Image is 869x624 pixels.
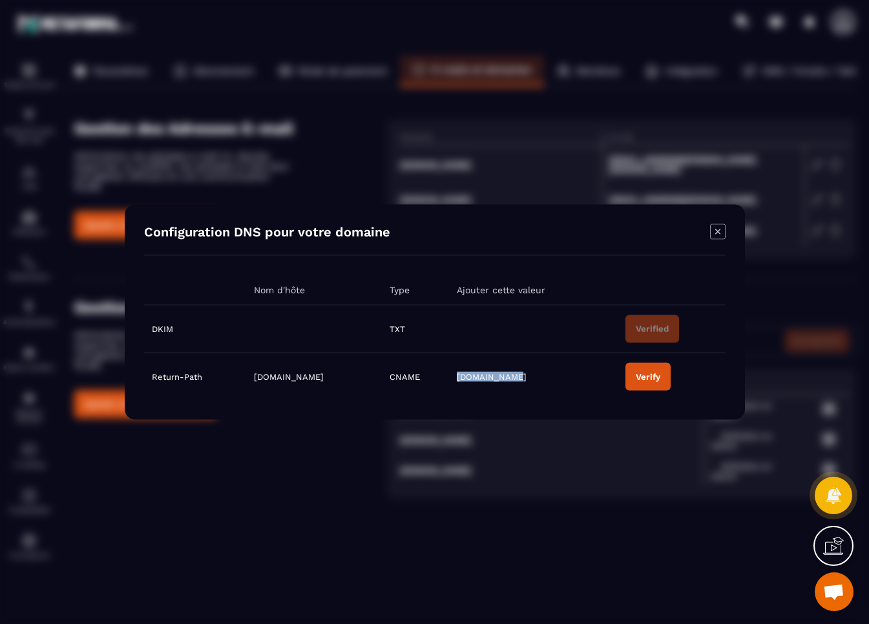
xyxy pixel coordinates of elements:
button: Verify [625,363,671,391]
td: TXT [382,305,449,353]
td: CNAME [382,353,449,400]
div: Ouvrir le chat [815,572,853,611]
td: DKIM [144,305,246,353]
h4: Configuration DNS pour votre domaine [144,224,390,242]
div: Verify [636,372,660,382]
button: Verified [625,315,679,343]
th: Ajouter cette valeur [448,275,617,306]
td: Return-Path [144,353,246,400]
th: Nom d'hôte [246,275,382,306]
div: Verified [636,324,669,334]
span: [DOMAIN_NAME] [456,372,526,382]
th: Type [382,275,449,306]
span: [DOMAIN_NAME] [253,372,323,382]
